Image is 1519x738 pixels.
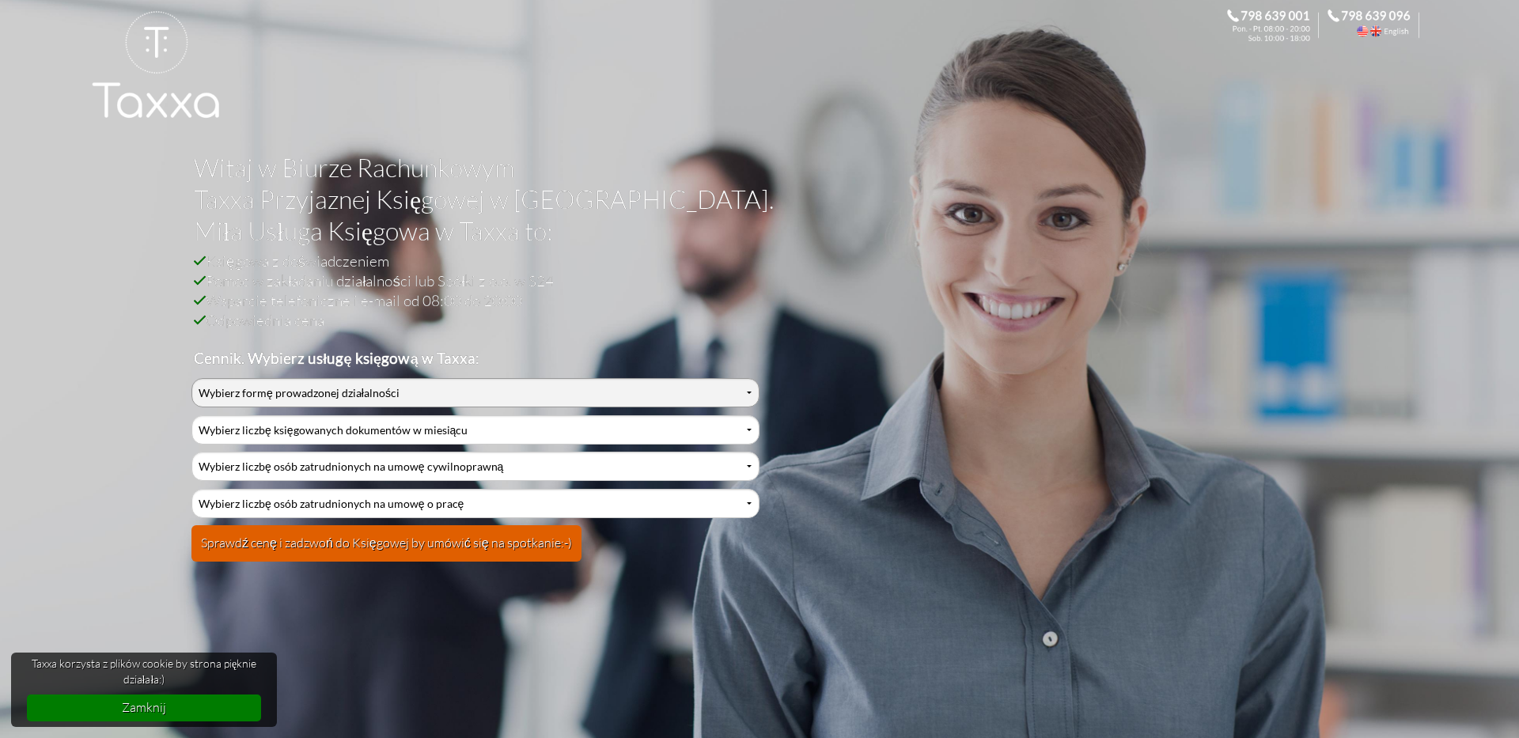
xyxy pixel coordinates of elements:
span: Taxxa korzysta z plików cookie by strona pięknie działała:) [27,656,262,687]
div: cookieconsent [11,653,277,727]
h1: Witaj w Biurze Rachunkowym Taxxa Przyjaznej Księgowej w [GEOGRAPHIC_DATA]. Miła Usługa Księgowa w... [194,152,1307,251]
b: Cennik. Wybierz usługę księgową w Taxxa: [194,349,479,367]
a: dismiss cookie message [27,694,262,721]
div: Cennik Usług Księgowych Przyjaznej Księgowej w Biurze Rachunkowym Taxxa [191,378,759,572]
h2: Księgowa z doświadczeniem Pomoc w zakładaniu działalności lub Spółki z o.o. w S24 Wsparcie telefo... [194,251,1307,368]
button: Sprawdź cenę i zadzwoń do Księgowej by umówić się na spotkanie:-) [191,525,581,562]
div: Zadzwoń do Księgowej. 798 639 001 [1227,9,1328,41]
div: Call the Accountant. 798 639 096 [1328,9,1428,41]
